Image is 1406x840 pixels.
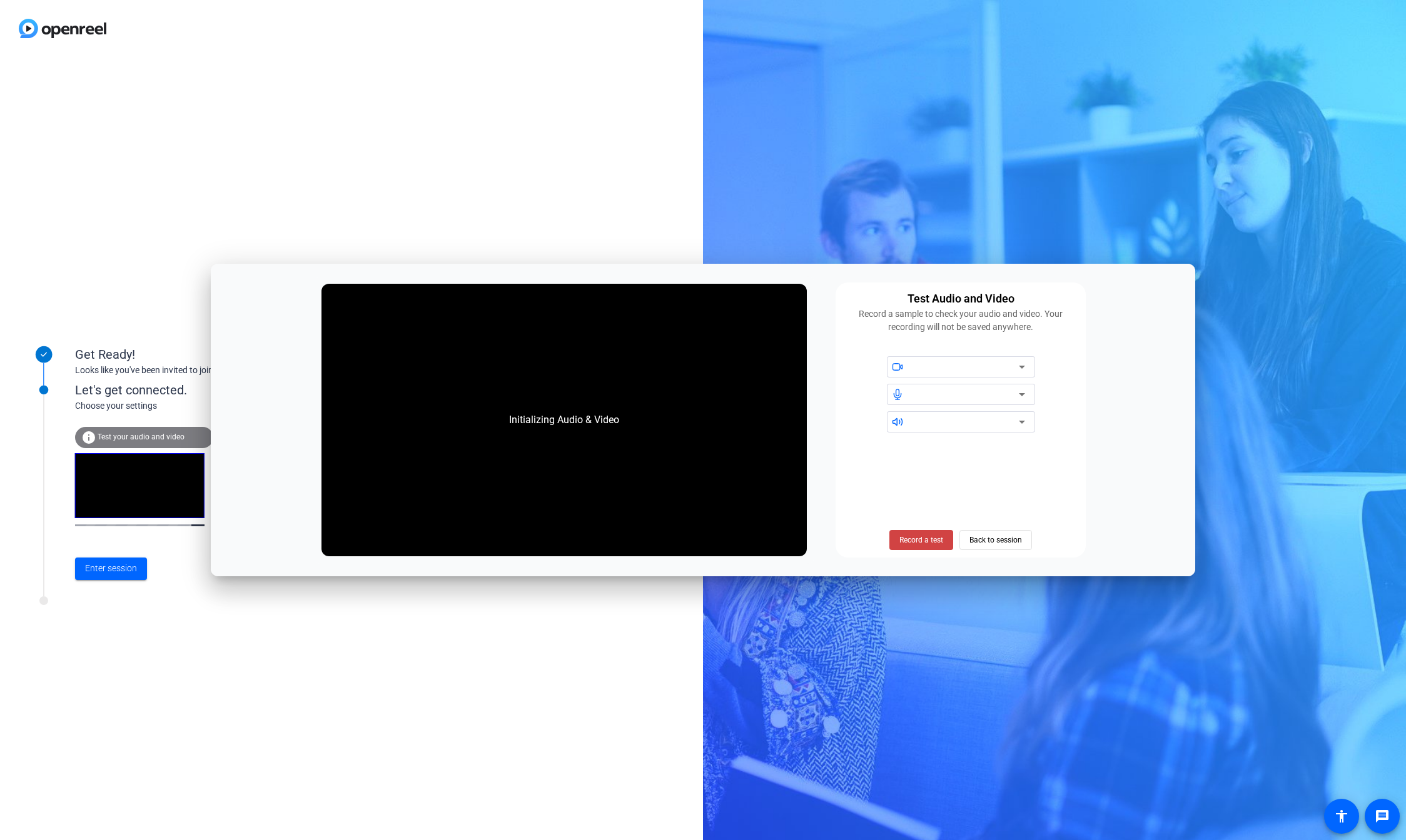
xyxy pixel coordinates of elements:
span: Test your audio and video [98,432,185,441]
mat-icon: info [81,430,96,445]
div: Let's get connected. [75,381,351,399]
button: Back to session [959,530,1032,550]
span: Enter session [85,562,137,575]
div: Initializing Audio & Video [497,400,632,440]
span: Record a test [899,534,943,546]
div: Choose your settings [75,399,351,412]
div: Looks like you've been invited to join [75,364,325,377]
div: Get Ready! [75,345,325,364]
div: Test Audio and Video [908,290,1014,307]
button: Record a test [889,530,953,550]
mat-icon: message [1375,809,1390,824]
span: Back to session [969,528,1022,552]
mat-icon: accessibility [1334,809,1349,824]
div: Record a sample to check your audio and video. Your recording will not be saved anywhere. [843,307,1078,334]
